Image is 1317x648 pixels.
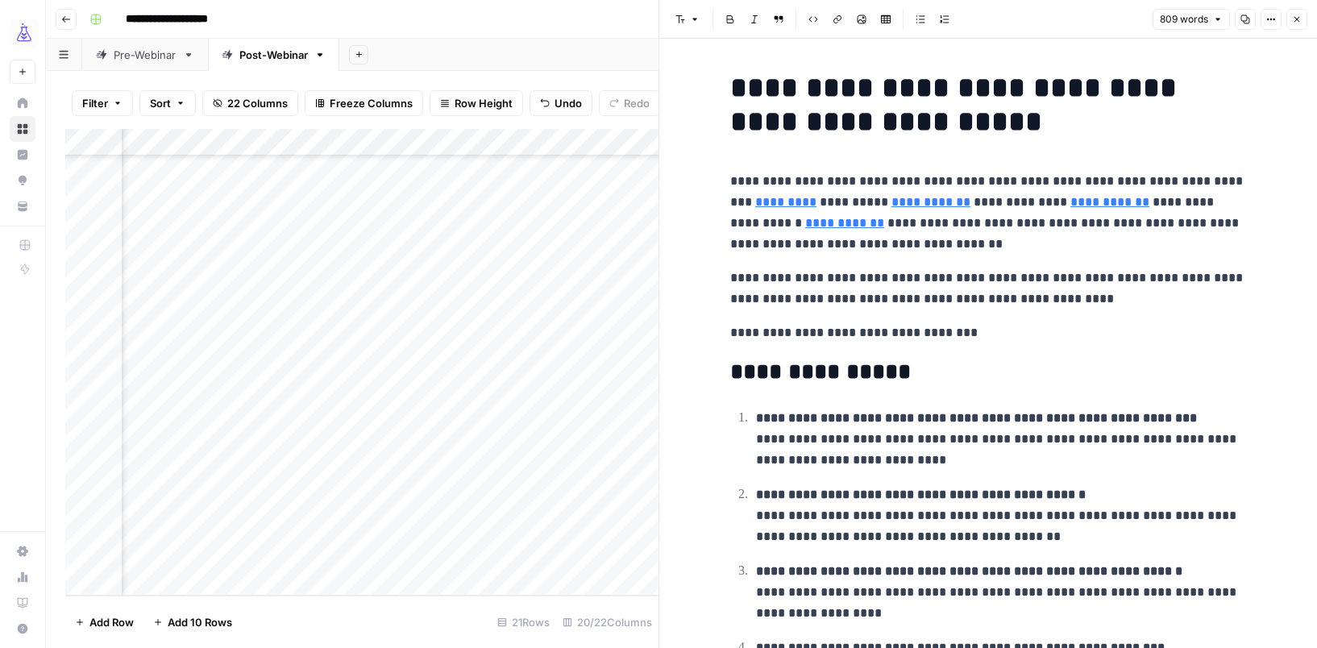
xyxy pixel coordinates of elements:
span: 809 words [1160,12,1208,27]
span: Add Row [89,614,134,630]
span: Sort [150,95,171,111]
button: Sort [139,90,196,116]
span: Undo [555,95,582,111]
span: Freeze Columns [330,95,413,111]
a: Pre-Webinar [82,39,208,71]
div: 20/22 Columns [556,609,658,635]
span: Add 10 Rows [168,614,232,630]
a: Usage [10,564,35,590]
a: Insights [10,142,35,168]
a: Post-Webinar [208,39,339,71]
button: Row Height [430,90,523,116]
div: Post-Webinar [239,47,308,63]
button: Add 10 Rows [143,609,242,635]
a: Your Data [10,193,35,219]
a: Settings [10,538,35,564]
button: Freeze Columns [305,90,423,116]
a: Opportunities [10,168,35,193]
button: Workspace: AirOps Growth [10,13,35,53]
img: AirOps Growth Logo [10,19,39,48]
div: Pre-Webinar [114,47,177,63]
div: 21 Rows [491,609,556,635]
span: Redo [624,95,650,111]
button: Add Row [65,609,143,635]
button: Help + Support [10,616,35,642]
a: Home [10,90,35,116]
a: Browse [10,116,35,142]
span: 22 Columns [227,95,288,111]
a: Learning Hub [10,590,35,616]
button: Filter [72,90,133,116]
span: Filter [82,95,108,111]
button: Undo [530,90,592,116]
button: Redo [599,90,660,116]
button: 809 words [1153,9,1230,30]
span: Row Height [455,95,513,111]
button: 22 Columns [202,90,298,116]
